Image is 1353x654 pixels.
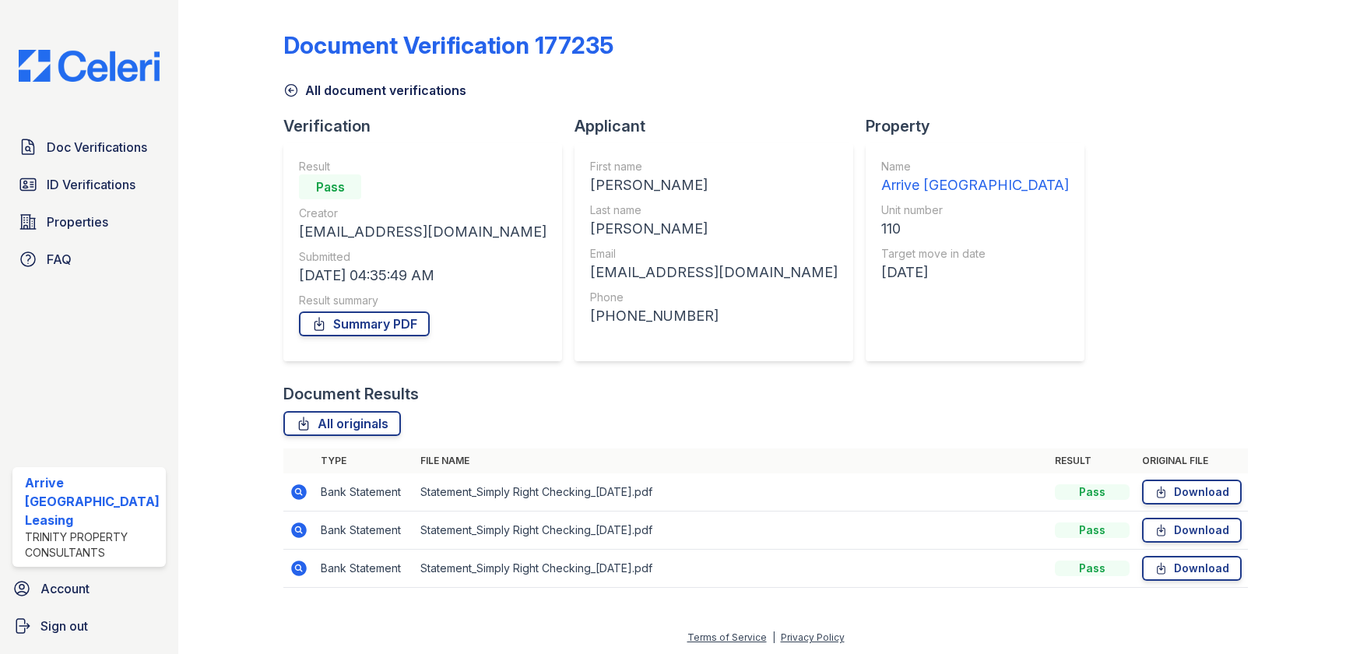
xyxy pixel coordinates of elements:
td: Bank Statement [315,550,414,588]
td: Statement_Simply Right Checking_[DATE].pdf [414,473,1049,512]
span: Doc Verifications [47,138,147,156]
div: Unit number [881,202,1069,218]
a: Terms of Service [687,631,767,643]
span: FAQ [47,250,72,269]
th: Original file [1136,448,1248,473]
a: Account [6,573,172,604]
span: ID Verifications [47,175,135,194]
a: All document verifications [283,81,466,100]
div: [PERSON_NAME] [590,218,838,240]
span: Sign out [40,617,88,635]
div: Target move in date [881,246,1069,262]
td: Statement_Simply Right Checking_[DATE].pdf [414,550,1049,588]
a: Sign out [6,610,172,642]
div: Creator [299,206,546,221]
div: Property [866,115,1097,137]
td: Statement_Simply Right Checking_[DATE].pdf [414,512,1049,550]
div: Email [590,246,838,262]
img: CE_Logo_Blue-a8612792a0a2168367f1c8372b55b34899dd931a85d93a1a3d3e32e68fde9ad4.png [6,50,172,82]
div: [PERSON_NAME] [590,174,838,196]
div: Name [881,159,1069,174]
a: Name Arrive [GEOGRAPHIC_DATA] [881,159,1069,196]
div: [PHONE_NUMBER] [590,305,838,327]
div: [EMAIL_ADDRESS][DOMAIN_NAME] [590,262,838,283]
div: Result summary [299,293,546,308]
div: First name [590,159,838,174]
span: Account [40,579,90,598]
a: ID Verifications [12,169,166,200]
a: Download [1142,480,1242,505]
div: [DATE] [881,262,1069,283]
div: 110 [881,218,1069,240]
a: FAQ [12,244,166,275]
td: Bank Statement [315,512,414,550]
div: Result [299,159,546,174]
div: Document Results [283,383,419,405]
div: Pass [1055,561,1130,576]
a: Download [1142,518,1242,543]
div: [DATE] 04:35:49 AM [299,265,546,287]
a: Privacy Policy [781,631,845,643]
th: File name [414,448,1049,473]
div: Submitted [299,249,546,265]
div: Trinity Property Consultants [25,529,160,561]
td: Bank Statement [315,473,414,512]
a: Download [1142,556,1242,581]
a: Summary PDF [299,311,430,336]
div: Phone [590,290,838,305]
a: Doc Verifications [12,132,166,163]
a: All originals [283,411,401,436]
div: Pass [299,174,361,199]
div: Applicant [575,115,866,137]
div: [EMAIL_ADDRESS][DOMAIN_NAME] [299,221,546,243]
span: Properties [47,213,108,231]
div: Verification [283,115,575,137]
div: Pass [1055,484,1130,500]
th: Result [1049,448,1136,473]
th: Type [315,448,414,473]
div: Document Verification 177235 [283,31,613,59]
div: Last name [590,202,838,218]
a: Properties [12,206,166,237]
div: Pass [1055,522,1130,538]
div: | [772,631,775,643]
div: Arrive [GEOGRAPHIC_DATA] Leasing [25,473,160,529]
div: Arrive [GEOGRAPHIC_DATA] [881,174,1069,196]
